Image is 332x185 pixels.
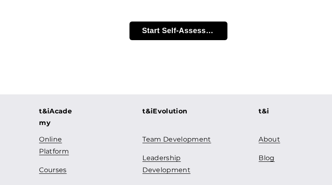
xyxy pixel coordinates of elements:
button: Start Self-Assessment [129,22,227,40]
a: Online Platform [39,134,73,158]
a: About [259,134,280,146]
a: Courses [39,164,66,176]
strong: t&i [259,107,269,115]
a: Leadership Development [142,152,215,176]
a: Team Development [142,134,211,146]
strong: t&iEvolution [142,107,187,115]
a: Blog [259,152,274,164]
strong: t&iAcademy [39,107,72,127]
